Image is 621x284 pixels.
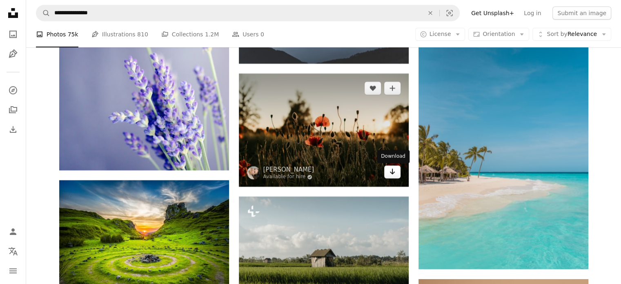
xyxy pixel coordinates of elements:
[418,15,588,269] img: palm trees on beach shore during daytime
[430,31,451,37] span: License
[384,165,401,179] a: Download
[468,28,529,41] button: Orientation
[263,174,314,180] a: Available for hire
[547,31,567,37] span: Sort by
[232,21,264,47] a: Users 0
[36,5,460,21] form: Find visuals sitewide
[5,82,21,98] a: Explore
[5,102,21,118] a: Collections
[137,30,148,39] span: 810
[440,5,459,21] button: Visual search
[418,138,588,145] a: palm trees on beach shore during daytime
[5,26,21,42] a: Photos
[5,5,21,23] a: Home — Unsplash
[263,165,314,174] a: [PERSON_NAME]
[384,82,401,95] button: Add to Collection
[552,7,611,20] button: Submit an image
[247,166,260,179] img: Go to Polina Kuzovkova's profile
[36,5,50,21] button: Search Unsplash
[260,30,264,39] span: 0
[5,243,21,259] button: Language
[483,31,515,37] span: Orientation
[205,30,219,39] span: 1.2M
[59,233,229,241] a: green grass field during sunset
[421,5,439,21] button: Clear
[5,263,21,279] button: Menu
[239,249,409,257] a: A field with a house in the middle of it
[5,224,21,240] a: Log in / Sign up
[415,28,465,41] button: License
[239,126,409,134] a: a field full of red flowers with the sun in the background
[466,7,519,20] a: Get Unsplash+
[365,82,381,95] button: Like
[377,150,410,163] div: Download
[532,28,611,41] button: Sort byRelevance
[91,21,148,47] a: Illustrations 810
[161,21,219,47] a: Collections 1.2M
[5,121,21,138] a: Download History
[547,30,597,38] span: Relevance
[5,46,21,62] a: Illustrations
[239,74,409,187] img: a field full of red flowers with the sun in the background
[519,7,546,20] a: Log in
